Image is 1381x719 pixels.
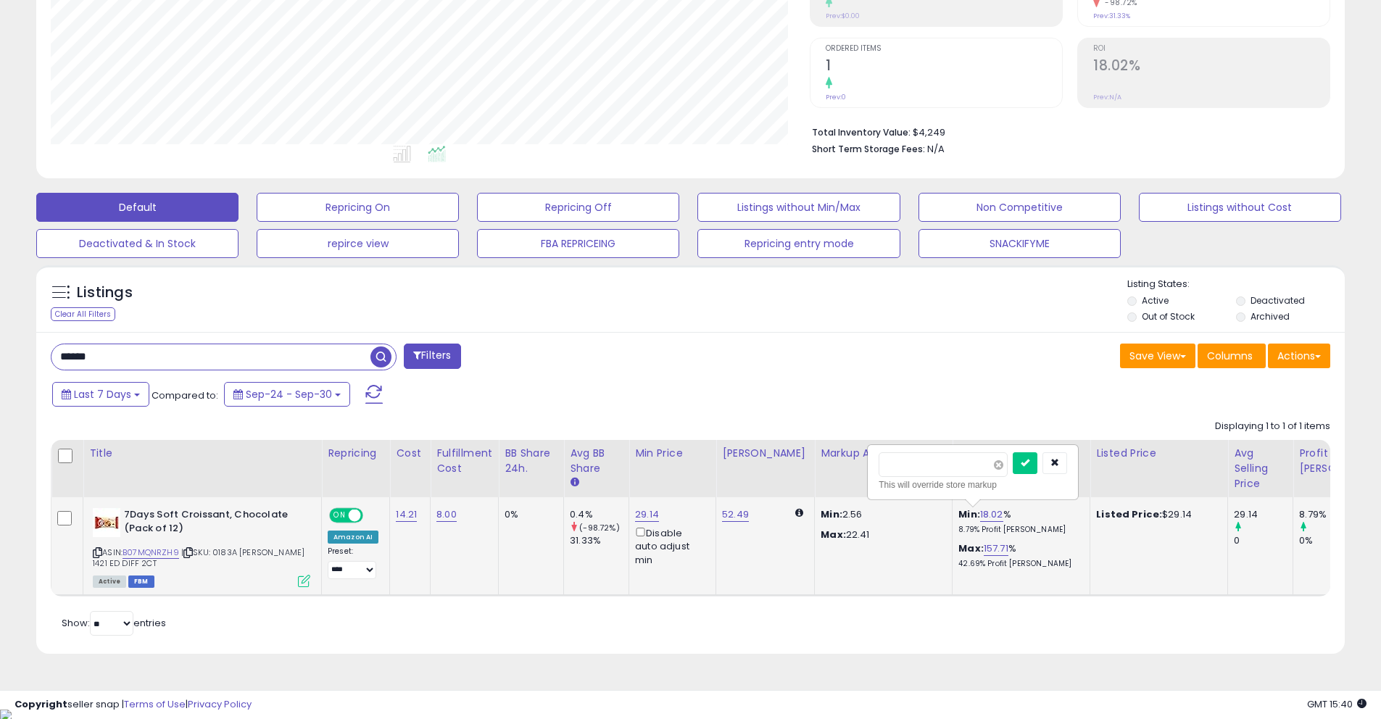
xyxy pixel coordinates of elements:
span: FBM [128,575,154,588]
h5: Listings [77,283,133,303]
div: Amazon AI [328,531,378,544]
div: Cost [396,446,424,461]
b: Min: [958,507,980,521]
small: Prev: N/A [1093,93,1121,101]
p: 22.41 [821,528,941,541]
span: 2025-10-8 15:40 GMT [1307,697,1367,711]
button: SNACKIFYME [918,229,1121,258]
th: The percentage added to the cost of goods (COGS) that forms the calculator for Min & Max prices. [953,440,1090,497]
div: ASIN: [93,508,310,586]
strong: Min: [821,507,842,521]
div: 0.4% [570,508,629,521]
button: Deactivated & In Stock [36,229,239,258]
a: 8.00 [436,507,457,522]
small: Avg BB Share. [570,476,578,489]
p: 2.56 [821,508,941,521]
div: Preset: [328,546,378,579]
img: 41F3HfDp5eL._SL40_.jpg [93,508,120,537]
span: | SKU: 0183A [PERSON_NAME] 1421 ED DIFF 2CT [93,546,304,568]
div: $29.14 [1096,508,1216,521]
span: Show: entries [62,616,166,630]
a: 14.21 [396,507,417,522]
h2: 18.02% [1093,57,1330,77]
div: Clear All Filters [51,307,115,321]
label: Deactivated [1251,294,1305,307]
label: Out of Stock [1142,310,1195,323]
div: Title [89,446,315,461]
div: Displaying 1 to 1 of 1 items [1215,420,1330,433]
p: Listing States: [1127,278,1345,291]
button: Filters [404,344,460,369]
a: 18.02 [980,507,1003,522]
button: repirce view [257,229,459,258]
div: 29.14 [1234,508,1293,521]
button: Save View [1120,344,1195,368]
div: Listed Price [1096,446,1222,461]
a: Terms of Use [124,697,186,711]
div: [PERSON_NAME] [722,446,808,461]
p: 42.69% Profit [PERSON_NAME] [958,559,1079,569]
small: Prev: 31.33% [1093,12,1130,20]
div: This will override store markup [879,478,1067,492]
div: 0 [1234,534,1293,547]
span: Ordered Items [826,45,1062,53]
div: Avg BB Share [570,446,623,476]
a: 52.49 [722,507,749,522]
div: Disable auto adjust min [635,525,705,567]
button: Last 7 Days [52,382,149,407]
a: B07MQNRZH9 [123,546,179,559]
div: % [958,542,1079,569]
button: Repricing On [257,193,459,222]
div: 0% [505,508,552,521]
small: Prev: 0 [826,93,846,101]
p: 8.79% Profit [PERSON_NAME] [958,525,1079,535]
button: Repricing Off [477,193,679,222]
button: Actions [1268,344,1330,368]
span: Compared to: [152,388,218,402]
a: Privacy Policy [188,697,252,711]
span: Last 7 Days [74,387,131,402]
div: Markup Amount [821,446,946,461]
button: Listings without Cost [1139,193,1341,222]
button: Listings without Min/Max [697,193,900,222]
div: BB Share 24h. [505,446,557,476]
small: (-98.72%) [579,522,619,533]
span: ROI [1093,45,1330,53]
a: 29.14 [635,507,659,522]
div: Markup on Cost [958,446,1084,461]
b: Short Term Storage Fees: [812,143,925,155]
button: FBA REPRICEING [477,229,679,258]
div: Fulfillment Cost [436,446,492,476]
h2: 1 [826,57,1062,77]
button: Repricing entry mode [697,229,900,258]
button: Sep-24 - Sep-30 [224,382,350,407]
span: Sep-24 - Sep-30 [246,387,332,402]
span: All listings currently available for purchase on Amazon [93,575,126,588]
button: Non Competitive [918,193,1121,222]
button: Default [36,193,239,222]
div: seller snap | | [14,698,252,712]
div: Avg Selling Price [1234,446,1287,491]
b: 7Days Soft Croissant, Chocolate (Pack of 12) [124,508,300,539]
label: Active [1142,294,1169,307]
div: Min Price [635,446,710,461]
span: ON [331,510,349,522]
a: 157.71 [984,541,1008,556]
span: Columns [1207,349,1253,363]
span: OFF [361,510,384,522]
div: 31.33% [570,534,629,547]
small: Prev: $0.00 [826,12,860,20]
b: Max: [958,541,984,555]
div: % [958,508,1079,535]
b: Listed Price: [1096,507,1162,521]
strong: Copyright [14,697,67,711]
span: N/A [927,142,945,156]
div: Repricing [328,446,383,461]
strong: Max: [821,528,846,541]
label: Archived [1251,310,1290,323]
button: Columns [1198,344,1266,368]
li: $4,249 [812,122,1319,140]
b: Total Inventory Value: [812,126,911,138]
